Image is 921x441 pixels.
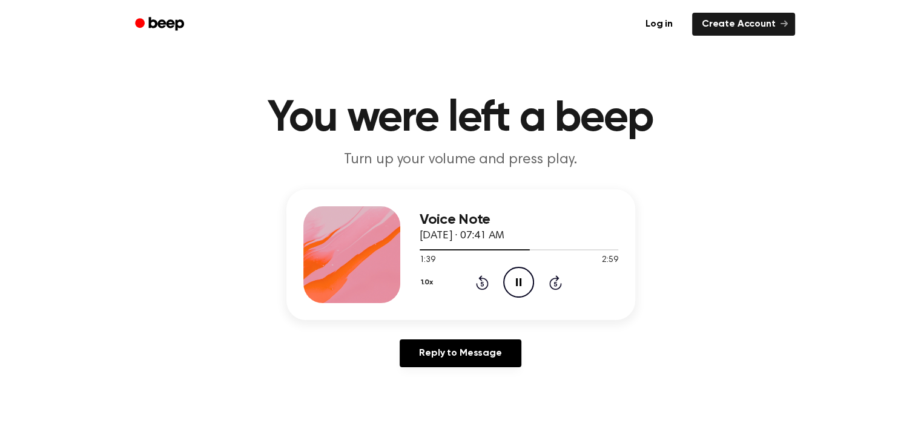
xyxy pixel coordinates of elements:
a: Beep [127,13,195,36]
span: 1:39 [420,254,435,267]
a: Reply to Message [400,339,521,367]
p: Turn up your volume and press play. [228,150,693,170]
span: 2:59 [602,254,618,267]
span: [DATE] · 07:41 AM [420,230,504,241]
h1: You were left a beep [151,97,771,140]
button: 1.0x [420,272,438,293]
h3: Voice Note [420,212,618,228]
a: Create Account [692,13,795,36]
a: Log in [633,10,685,38]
